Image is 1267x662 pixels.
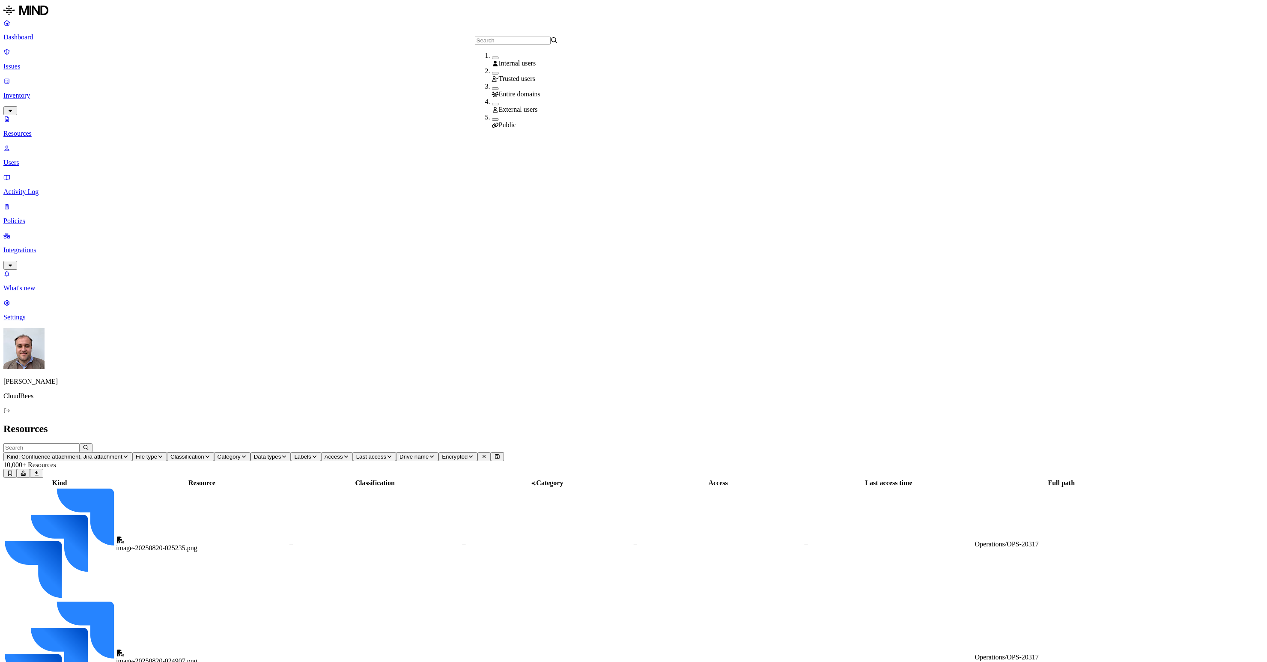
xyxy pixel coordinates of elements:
[3,115,1264,137] a: Resources
[3,232,1264,268] a: Integrations
[325,453,343,460] span: Access
[7,453,122,460] span: Kind: Confluence attachment, Jira attachment
[3,246,1264,254] p: Integrations
[399,453,429,460] span: Drive name
[3,443,79,452] input: Search
[5,479,114,487] div: Kind
[3,63,1264,70] p: Issues
[289,479,461,487] div: Classification
[3,217,1264,225] p: Policies
[442,453,468,460] span: Encrypted
[3,33,1264,41] p: Dashboard
[3,48,1264,70] a: Issues
[3,173,1264,196] a: Activity Log
[804,653,808,661] span: –
[3,188,1264,196] p: Activity Log
[975,653,1148,661] div: Operations/OPS-20317
[170,453,204,460] span: Classification
[3,130,1264,137] p: Resources
[289,653,293,661] span: –
[3,461,56,468] span: 10,000+ Resources
[136,453,157,460] span: File type
[499,90,540,98] span: Entire domains
[499,106,538,113] span: External users
[536,479,563,486] span: Category
[3,299,1264,321] a: Settings
[3,92,1264,99] p: Inventory
[3,3,48,17] img: MIND
[499,75,535,82] span: Trusted users
[462,540,465,548] span: –
[3,77,1264,114] a: Inventory
[804,479,973,487] div: Last access time
[116,479,288,487] div: Resource
[3,313,1264,321] p: Settings
[3,270,1264,292] a: What's new
[499,121,516,128] span: Public
[634,479,803,487] div: Access
[3,328,45,369] img: Filip Vlasic
[356,453,386,460] span: Last access
[3,19,1264,41] a: Dashboard
[634,540,637,548] span: –
[462,653,465,661] span: –
[116,544,288,552] div: image-20250820-025235.png
[3,203,1264,225] a: Policies
[3,423,1264,435] h2: Resources
[975,479,1148,487] div: Full path
[294,453,311,460] span: Labels
[3,144,1264,167] a: Users
[3,159,1264,167] p: Users
[5,489,114,598] img: jira.svg
[499,60,536,67] span: Internal users
[475,36,551,45] input: Search
[218,453,241,460] span: Category
[254,453,281,460] span: Data types
[975,540,1148,548] div: Operations/OPS-20317
[289,540,293,548] span: –
[634,653,637,661] span: –
[3,392,1264,400] p: CloudBees
[3,3,1264,19] a: MIND
[804,540,808,548] span: –
[3,284,1264,292] p: What's new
